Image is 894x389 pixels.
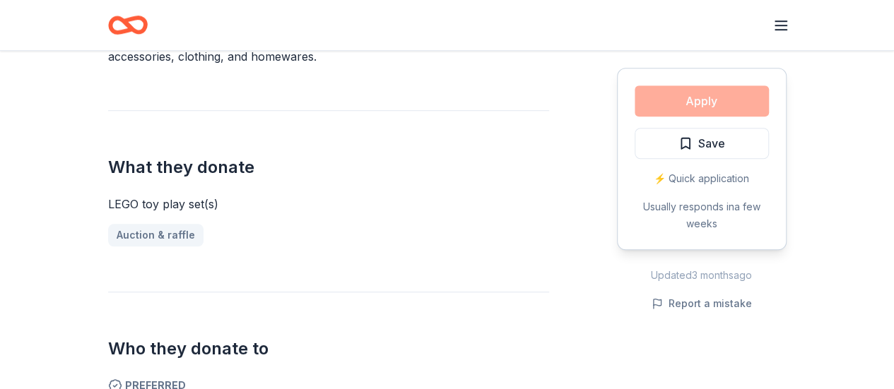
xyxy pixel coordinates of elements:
[617,267,787,284] div: Updated 3 months ago
[108,337,549,360] h2: Who they donate to
[108,156,549,179] h2: What they donate
[635,128,769,159] button: Save
[635,170,769,187] div: ⚡️ Quick application
[635,198,769,232] div: Usually responds in a few weeks
[108,8,148,42] a: Home
[698,134,725,152] span: Save
[108,196,549,213] div: LEGO toy play set(s)
[652,295,752,312] button: Report a mistake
